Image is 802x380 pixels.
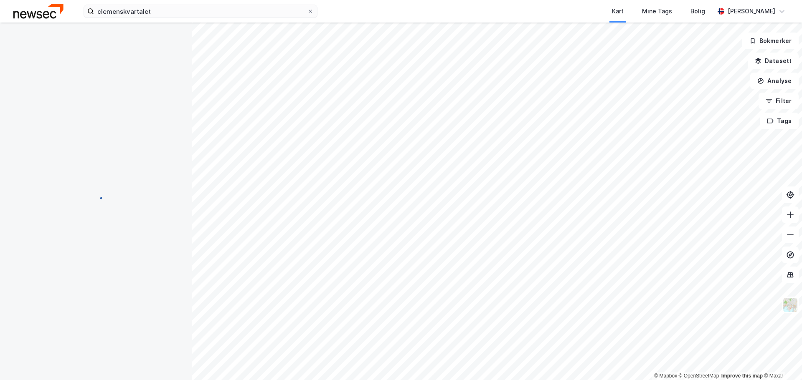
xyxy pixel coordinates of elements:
[728,6,775,16] div: [PERSON_NAME]
[750,73,799,89] button: Analyse
[679,373,719,379] a: OpenStreetMap
[742,33,799,49] button: Bokmerker
[760,340,802,380] iframe: Chat Widget
[759,93,799,109] button: Filter
[721,373,763,379] a: Improve this map
[782,297,798,313] img: Z
[690,6,705,16] div: Bolig
[642,6,672,16] div: Mine Tags
[13,4,63,18] img: newsec-logo.f6e21ccffca1b3a03d2d.png
[94,5,307,18] input: Søk på adresse, matrikkel, gårdeiere, leietakere eller personer
[748,53,799,69] button: Datasett
[760,113,799,129] button: Tags
[654,373,677,379] a: Mapbox
[89,190,103,203] img: spinner.a6d8c91a73a9ac5275cf975e30b51cfb.svg
[612,6,624,16] div: Kart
